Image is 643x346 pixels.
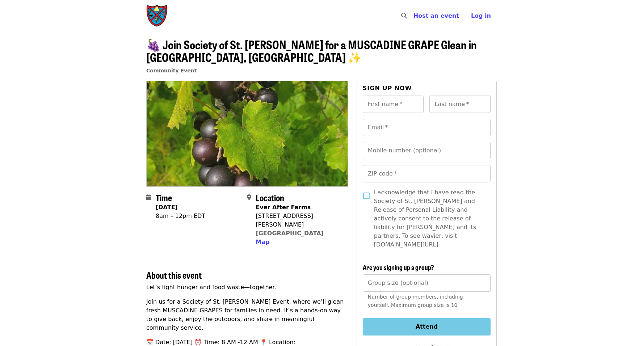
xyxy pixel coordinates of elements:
p: Join us for a Society of St. [PERSON_NAME] Event, where we’ll glean fresh MUSCADINE GRAPES for fa... [146,298,348,332]
button: Attend [363,318,491,336]
span: Time [156,191,172,204]
p: Let’s fight hunger and food waste—together. [146,283,348,292]
a: Host an event [413,12,459,19]
input: [object Object] [363,274,491,292]
input: Email [363,119,491,136]
span: About this event [146,269,202,281]
span: Log in [471,12,491,19]
a: Community Event [146,68,197,73]
button: Log in [465,9,497,23]
input: First name [363,96,424,113]
input: ZIP code [363,165,491,182]
span: Number of group members, including yourself. Maximum group size is 10 [368,294,463,308]
strong: [DATE] [156,204,178,211]
img: Society of St. Andrew - Home [146,4,168,28]
input: Last name [429,96,491,113]
div: 8am – 12pm EDT [156,212,205,220]
i: map-marker-alt icon [247,194,251,201]
input: Mobile number (optional) [363,142,491,159]
img: 🍇 Join Society of St. Andrew for a MUSCADINE GRAPE Glean in POMONA PARK, FL ✨ organized by Societ... [147,81,348,186]
strong: Ever After Farms [256,204,311,211]
span: Map [256,239,269,245]
a: [GEOGRAPHIC_DATA] [256,230,323,237]
div: [STREET_ADDRESS][PERSON_NAME] [256,212,342,229]
span: 🍇 Join Society of St. [PERSON_NAME] for a MUSCADINE GRAPE Glean in [GEOGRAPHIC_DATA], [GEOGRAPHIC... [146,36,477,66]
span: Location [256,191,284,204]
i: calendar icon [146,194,151,201]
input: Search [411,7,417,25]
span: Are you signing up a group? [363,262,434,272]
span: Sign up now [363,85,412,92]
button: Map [256,238,269,246]
span: I acknowledge that I have read the Society of St. [PERSON_NAME] and Release of Personal Liability... [374,188,485,249]
i: search icon [401,12,407,19]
